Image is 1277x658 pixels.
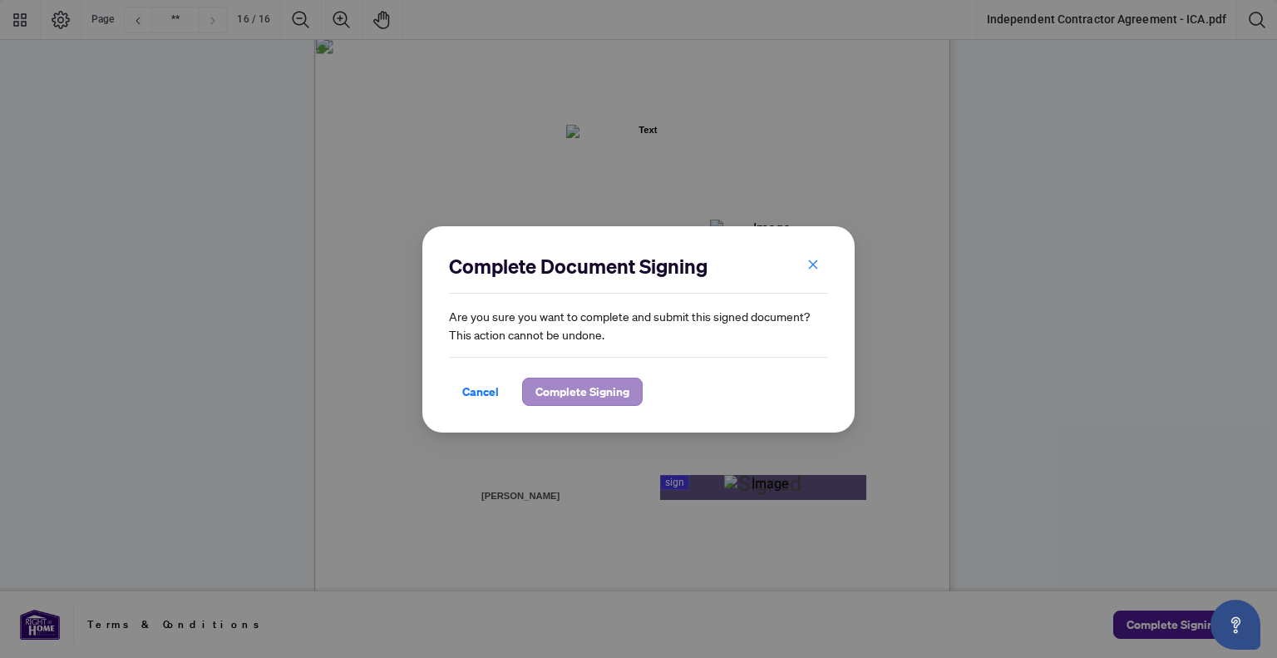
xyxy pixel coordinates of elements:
[807,259,819,270] span: close
[522,378,643,406] button: Complete Signing
[1210,600,1260,650] button: Open asap
[449,253,828,406] div: Are you sure you want to complete and submit this signed document? This action cannot be undone.
[449,253,828,280] h2: Complete Document Signing
[535,378,629,405] span: Complete Signing
[462,378,499,405] span: Cancel
[449,378,512,406] button: Cancel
